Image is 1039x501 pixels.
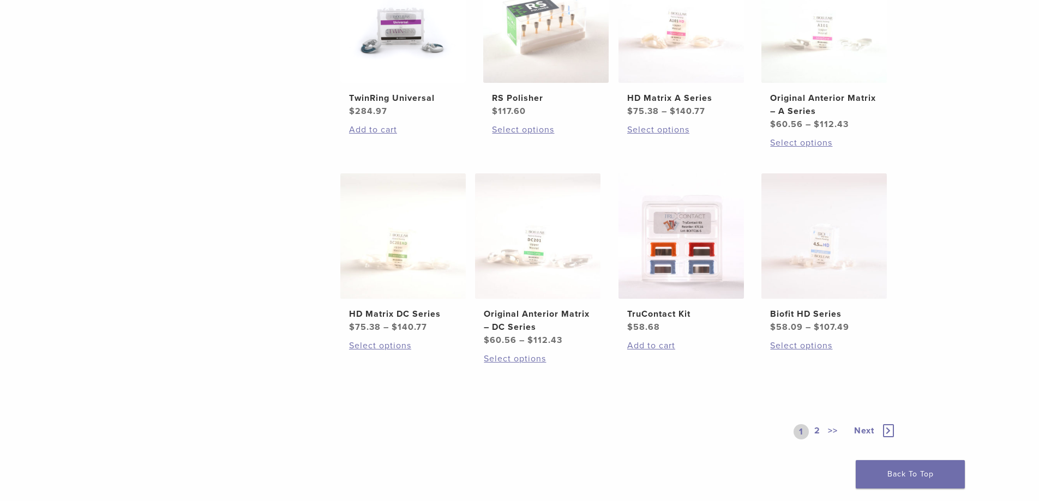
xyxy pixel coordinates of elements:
[770,322,776,333] span: $
[670,106,705,117] bdi: 140.77
[484,335,517,346] bdi: 60.56
[349,106,387,117] bdi: 284.97
[349,339,457,352] a: Select options for “HD Matrix DC Series”
[670,106,676,117] span: $
[814,322,820,333] span: $
[806,322,811,333] span: –
[349,92,457,105] h2: TwinRing Universal
[392,322,398,333] span: $
[812,424,822,439] a: 2
[627,106,659,117] bdi: 75.38
[340,173,466,299] img: HD Matrix DC Series
[484,307,592,334] h2: Original Anterior Matrix – DC Series
[349,106,355,117] span: $
[770,307,878,321] h2: Biofit HD Series
[392,322,427,333] bdi: 140.77
[794,424,809,439] a: 1
[627,322,660,333] bdi: 58.68
[349,307,457,321] h2: HD Matrix DC Series
[349,123,457,136] a: Add to cart: “TwinRing Universal”
[527,335,562,346] bdi: 112.43
[662,106,667,117] span: –
[618,173,745,334] a: TruContact KitTruContact Kit $58.68
[618,173,744,299] img: TruContact Kit
[770,322,803,333] bdi: 58.09
[770,119,776,130] span: $
[492,106,498,117] span: $
[826,424,840,439] a: >>
[854,425,874,436] span: Next
[340,173,467,334] a: HD Matrix DC SeriesHD Matrix DC Series
[770,339,878,352] a: Select options for “Biofit HD Series”
[770,92,878,118] h2: Original Anterior Matrix – A Series
[349,322,355,333] span: $
[806,119,811,130] span: –
[484,352,592,365] a: Select options for “Original Anterior Matrix - DC Series”
[349,322,381,333] bdi: 75.38
[484,335,490,346] span: $
[856,460,965,488] a: Back To Top
[761,173,888,334] a: Biofit HD SeriesBiofit HD Series
[475,173,602,347] a: Original Anterior Matrix - DC SeriesOriginal Anterior Matrix – DC Series
[627,123,735,136] a: Select options for “HD Matrix A Series”
[519,335,525,346] span: –
[475,173,600,299] img: Original Anterior Matrix - DC Series
[627,106,633,117] span: $
[770,136,878,149] a: Select options for “Original Anterior Matrix - A Series”
[770,119,803,130] bdi: 60.56
[492,92,600,105] h2: RS Polisher
[627,307,735,321] h2: TruContact Kit
[761,173,887,299] img: Biofit HD Series
[383,322,389,333] span: –
[627,322,633,333] span: $
[527,335,533,346] span: $
[814,322,849,333] bdi: 107.49
[627,92,735,105] h2: HD Matrix A Series
[492,106,526,117] bdi: 117.60
[492,123,600,136] a: Select options for “RS Polisher”
[814,119,820,130] span: $
[627,339,735,352] a: Add to cart: “TruContact Kit”
[814,119,849,130] bdi: 112.43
